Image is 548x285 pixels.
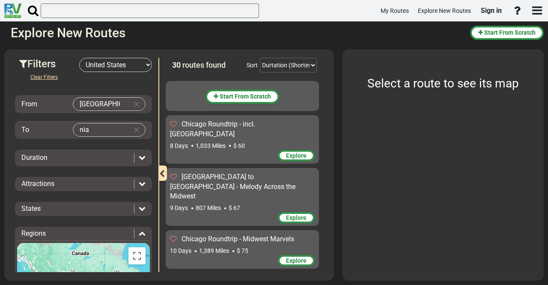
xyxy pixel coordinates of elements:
[24,72,65,82] button: Clear Filters
[17,204,150,214] div: States
[11,26,464,40] h2: Explore New Routes
[196,142,226,149] span: 1,033 Miles
[21,180,54,188] span: Attractions
[170,247,191,254] span: 10 Days
[73,98,128,111] input: Select
[367,76,519,90] span: Select a route to see its map
[286,152,307,159] span: Explore
[286,257,307,264] span: Explore
[196,204,221,211] span: 807 Miles
[166,230,319,269] div: Chicago Roundtrip - Midwest Marvels 10 Days 1,389 Miles $ 75 Explore
[182,60,226,69] span: routes found
[21,229,46,237] span: Regions
[128,247,146,264] button: Toggle fullscreen view
[170,120,255,138] span: Chicago Roundtrip - incl. [GEOGRAPHIC_DATA]
[470,26,544,40] button: Start From Scratch
[237,247,248,254] span: $ 75
[414,3,475,19] a: Explore New Routes
[170,142,188,149] span: 8 Days
[278,255,315,266] div: Explore
[17,179,150,189] div: Attractions
[73,123,128,136] input: Select
[130,98,143,111] button: Clear Input
[166,168,319,226] div: [GEOGRAPHIC_DATA] to [GEOGRAPHIC_DATA] - Melody Across the Midwest 9 Days 807 Miles $ 67 Explore
[233,142,245,149] span: $ 60
[418,7,471,14] span: Explore New Routes
[286,214,307,221] span: Explore
[484,29,536,36] span: Start From Scratch
[481,6,502,15] span: Sign in
[220,93,271,100] span: Start From Scratch
[4,3,21,18] img: RvPlanetLogo.png
[229,204,240,211] span: $ 67
[247,61,258,69] div: Sort
[205,90,279,104] button: Start From Scratch
[278,150,315,161] div: Explore
[170,173,295,201] span: [GEOGRAPHIC_DATA] to [GEOGRAPHIC_DATA] - Melody Across the Midwest
[182,235,294,243] span: Chicago Roundtrip - Midwest Marvels
[17,153,150,163] div: Duration
[21,126,29,134] span: To
[17,229,150,239] div: Regions
[381,7,409,14] span: My Routes
[166,115,319,164] div: Chicago Roundtrip - incl. [GEOGRAPHIC_DATA] 8 Days 1,033 Miles $ 60 Explore
[19,58,79,69] h3: Filters
[278,212,315,223] div: Explore
[199,247,229,254] span: 1,389 Miles
[172,60,181,69] span: 30
[21,153,48,162] span: Duration
[477,2,506,20] a: Sign in
[21,204,41,213] span: States
[21,100,37,108] span: From
[377,3,413,19] a: My Routes
[130,123,143,136] button: Clear Input
[170,204,188,211] span: 9 Days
